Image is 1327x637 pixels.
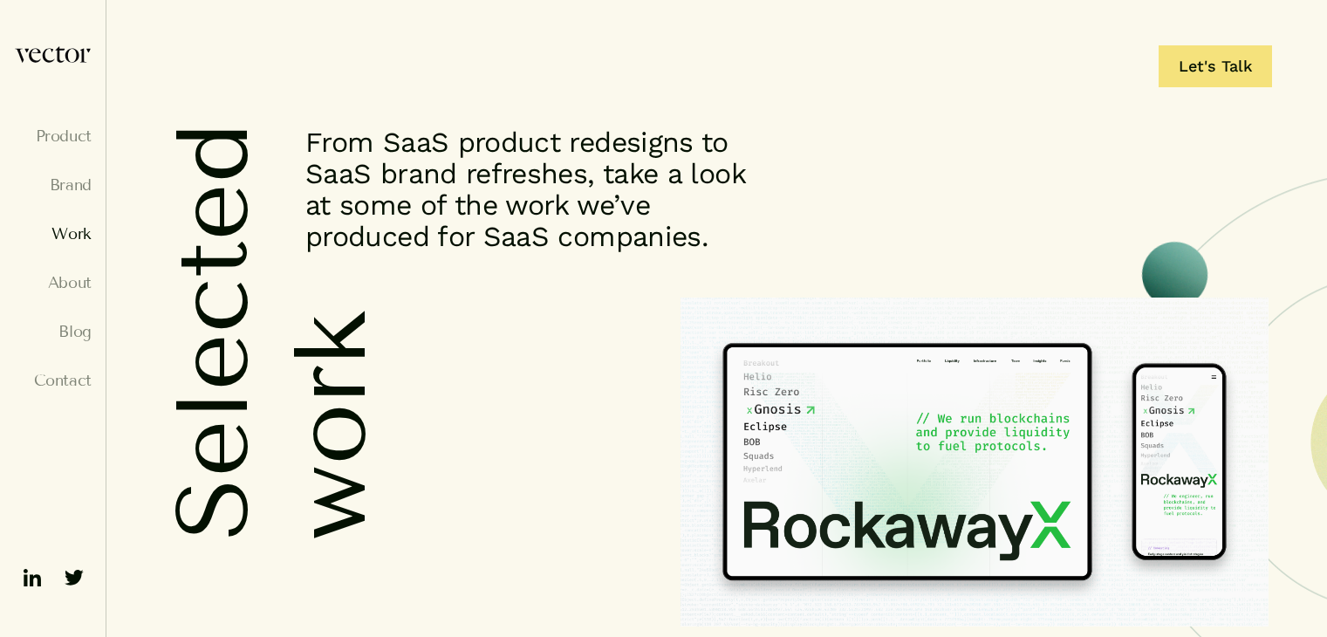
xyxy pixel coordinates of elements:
img: RockawayX homepage UX design for desktop and mobile [681,298,1269,627]
img: ico-linkedin [18,564,46,592]
a: Work [14,225,92,243]
a: Product [14,127,92,145]
a: About [14,274,92,291]
a: Blog [14,323,92,340]
a: Brand [14,176,92,194]
p: From SaaS product redesigns to SaaS brand refreshes, take a look at some of the work we’ve produc... [305,127,776,252]
h1: Selected work [154,123,233,540]
a: Let's Talk [1159,45,1272,87]
img: ico-twitter-fill [60,564,88,592]
a: Contact [14,372,92,389]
